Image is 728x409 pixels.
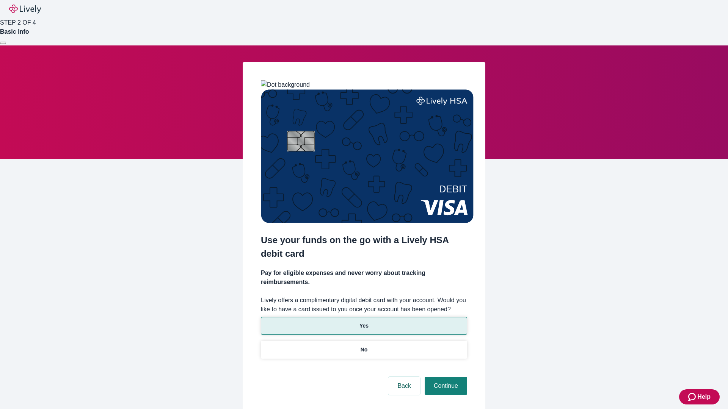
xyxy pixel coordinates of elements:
[688,392,697,401] svg: Zendesk support icon
[9,5,41,14] img: Lively
[261,317,467,335] button: Yes
[697,392,711,401] span: Help
[361,346,368,354] p: No
[261,233,467,261] h2: Use your funds on the go with a Lively HSA debit card
[261,89,474,223] img: Debit card
[261,341,467,359] button: No
[261,296,467,314] label: Lively offers a complimentary digital debit card with your account. Would you like to have a card...
[425,377,467,395] button: Continue
[359,322,369,330] p: Yes
[261,269,467,287] h4: Pay for eligible expenses and never worry about tracking reimbursements.
[388,377,420,395] button: Back
[261,80,310,89] img: Dot background
[679,389,720,404] button: Zendesk support iconHelp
